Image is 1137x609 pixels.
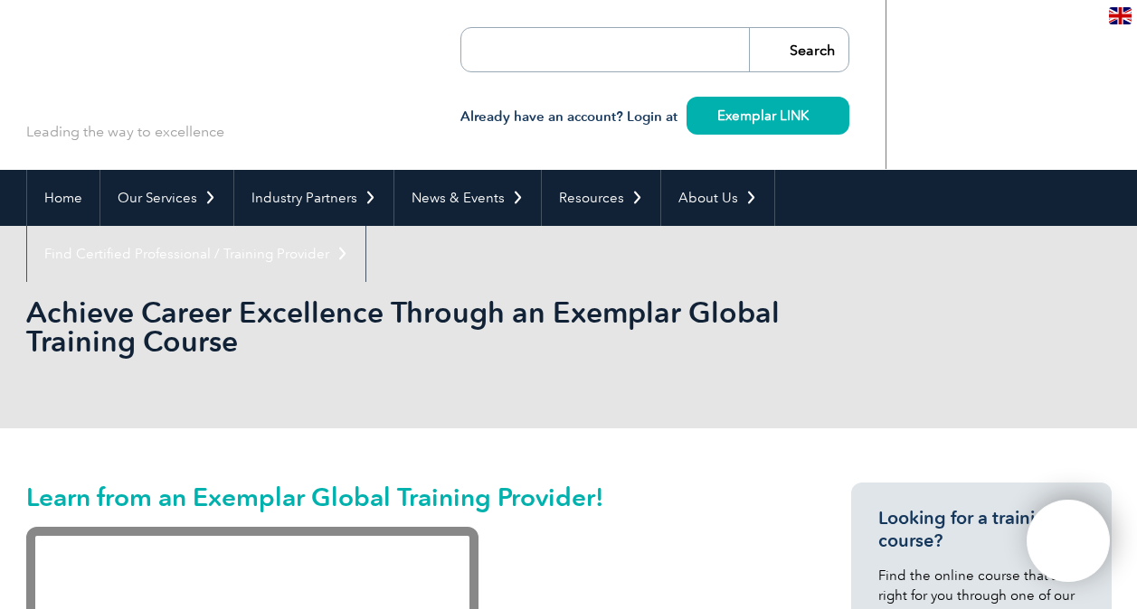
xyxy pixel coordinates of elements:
[394,170,541,226] a: News & Events
[26,483,786,511] h2: Learn from an Exemplar Global Training Provider!
[1046,519,1091,564] img: svg+xml;nitro-empty-id=ODU3OjExNg==-1;base64,PHN2ZyB2aWV3Qm94PSIwIDAgNDAwIDQwMCIgd2lkdGg9IjQwMCIg...
[1109,7,1132,24] img: en
[542,170,660,226] a: Resources
[26,122,224,142] p: Leading the way to excellence
[661,170,774,226] a: About Us
[27,226,365,282] a: Find Certified Professional / Training Provider
[878,507,1085,552] h3: Looking for a training course?
[234,170,393,226] a: Industry Partners
[687,97,849,135] a: Exemplar LINK
[100,170,233,226] a: Our Services
[809,110,819,120] img: svg+xml;nitro-empty-id=MzQ4OjIzMg==-1;base64,PHN2ZyB2aWV3Qm94PSIwIDAgMTEgMTEiIHdpZHRoPSIxMSIgaGVp...
[460,106,849,128] h3: Already have an account? Login at
[749,28,848,71] input: Search
[27,170,99,226] a: Home
[26,298,786,356] h2: Achieve Career Excellence Through an Exemplar Global Training Course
